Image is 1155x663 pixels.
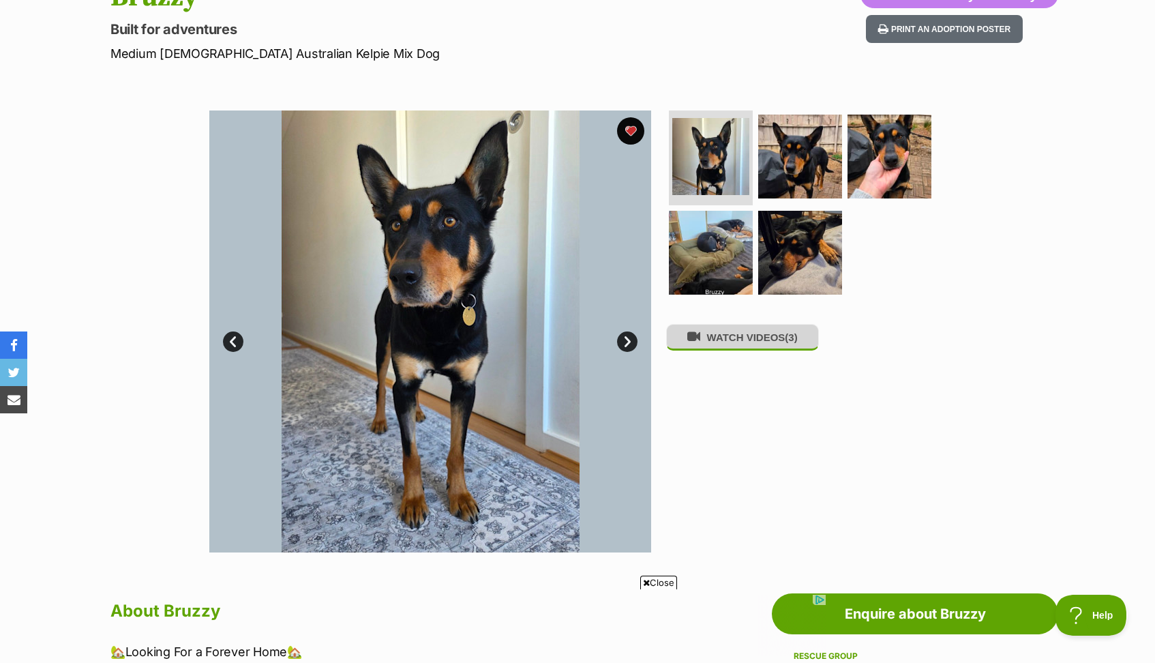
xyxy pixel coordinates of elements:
p: Built for adventures [110,20,687,39]
img: Photo of Bruzzy [209,110,651,552]
iframe: Help Scout Beacon - Open [1055,595,1128,636]
img: Photo of Bruzzy [758,211,842,295]
a: Enquire about Bruzzy [772,593,1058,634]
button: favourite [617,117,644,145]
button: WATCH VIDEOS(3) [666,324,819,351]
div: Rescue group [794,651,1036,662]
h2: About Bruzzy [110,596,674,626]
button: Print an adoption poster [866,15,1023,43]
img: Photo of Bruzzy [847,115,931,198]
span: Close [640,576,677,589]
img: Photo of Bruzzy [669,211,753,295]
img: Photo of Bruzzy [672,118,749,195]
a: Prev [223,331,243,352]
p: Medium [DEMOGRAPHIC_DATA] Australian Kelpie Mix Dog [110,44,687,63]
iframe: Advertisement [329,595,826,656]
a: Next [617,331,637,352]
img: Photo of Bruzzy [758,115,842,198]
span: (3) [785,331,797,343]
